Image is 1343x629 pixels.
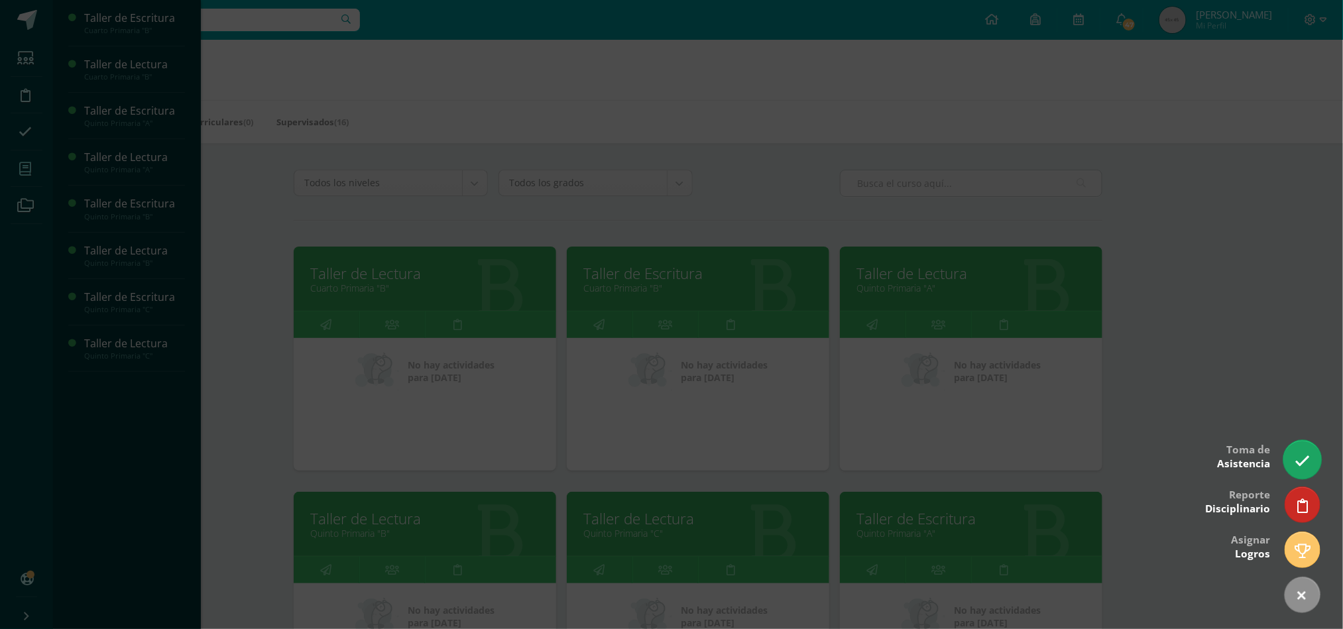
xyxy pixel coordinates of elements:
[1205,479,1270,522] div: Reporte
[1205,502,1270,516] span: Disciplinario
[1217,434,1270,477] div: Toma de
[1217,457,1270,471] span: Asistencia
[1231,524,1270,567] div: Asignar
[1235,547,1270,561] span: Logros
